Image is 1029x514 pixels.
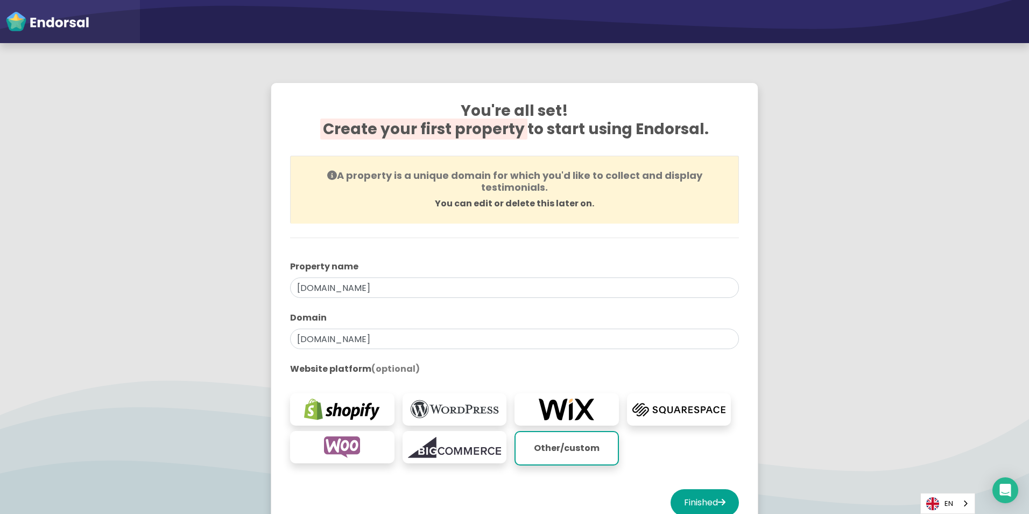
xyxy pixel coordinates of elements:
img: wix.com-logo.png [520,399,614,420]
a: EN [921,494,975,513]
h2: You're all set! to start using Endorsal. [290,102,739,151]
label: Website platform [290,363,739,376]
img: endorsal-logo-white@2x.png [5,11,89,32]
img: squarespace.com-logo.png [632,399,726,420]
span: Create your first property [320,119,527,140]
p: You can edit or delete this later on. [304,197,725,210]
p: Other/custom [521,437,612,459]
div: Open Intercom Messenger [992,477,1018,503]
div: Language [920,493,975,514]
label: Property name [290,260,739,273]
img: woocommerce.com-logo.png [295,436,389,458]
label: Domain [290,311,739,324]
h4: A property is a unique domain for which you'd like to collect and display testimonials. [304,170,725,193]
img: wordpress.org-logo.png [408,399,502,420]
input: eg. websitename.com [290,329,739,349]
img: shopify.com-logo.png [295,399,389,420]
input: eg. My Website [290,277,739,298]
aside: Language selected: English [920,493,975,514]
img: bigcommerce.com-logo.png [408,436,502,458]
span: (optional) [371,363,420,375]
